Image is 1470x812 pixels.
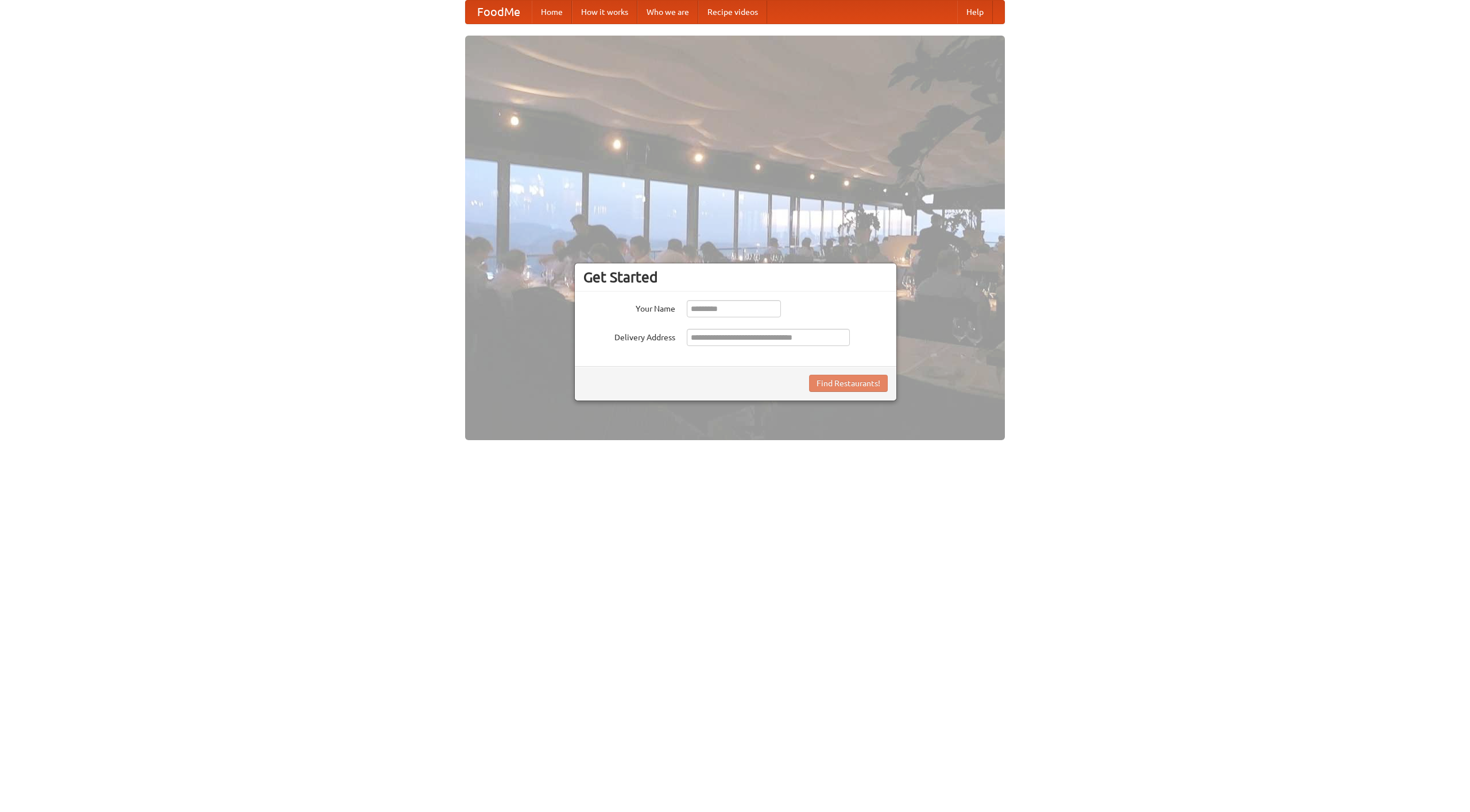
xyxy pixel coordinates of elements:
a: Recipe videos [698,1,767,24]
a: How it works [572,1,637,24]
a: Home [532,1,572,24]
label: Your Name [583,300,675,314]
label: Delivery Address [583,329,675,343]
h3: Get Started [583,269,888,286]
a: Help [957,1,993,24]
a: FoodMe [466,1,532,24]
button: Find Restaurants! [809,375,888,392]
a: Who we are [637,1,698,24]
